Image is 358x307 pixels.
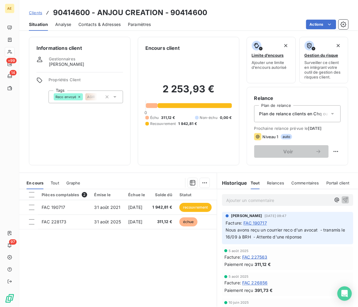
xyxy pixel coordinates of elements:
[153,192,173,197] div: Solde dû
[229,301,249,305] span: 10 juin 2025
[153,204,173,210] span: 1 942,81 €
[308,126,322,131] span: [DATE]
[263,134,278,139] span: Niveau 1
[200,115,217,120] span: Non-échu
[265,214,286,218] span: [DATE] 09:47
[87,95,95,99] span: AGIR
[254,145,329,158] button: Voir
[179,121,197,126] span: 1 942,81 €
[144,110,147,115] span: 0
[261,149,315,154] span: Voir
[29,21,48,27] span: Situation
[9,239,17,245] span: 97
[179,217,198,226] span: échue
[27,181,43,185] span: En cours
[5,294,14,303] img: Logo LeanPay
[94,192,121,197] div: Émise le
[255,287,273,294] span: 391,73 €
[53,7,207,18] h3: 90414600 - ANJOU CREATION - 90414600
[150,115,159,120] span: Échu
[97,94,102,100] input: Ajouter une valeur
[42,219,67,224] span: FAC 228173
[229,249,249,253] span: 5 août 2025
[255,261,271,268] span: 311,12 €
[29,10,42,16] a: Clients
[128,21,151,27] span: Paramètres
[10,70,17,75] span: 14
[281,134,292,139] span: auto
[224,261,253,268] span: Paiement reçu
[6,58,17,63] span: +99
[242,254,268,260] span: FAC 227563
[326,181,350,185] span: Portail client
[29,10,42,15] span: Clients
[259,111,348,117] span: Plan de relance clients en Chq ou Virement
[226,227,346,239] span: Nous avons reçu un courrier reco d'un avocat - transmis le 16/09 à BRH - Attente d'une réponse
[128,219,142,224] span: [DATE]
[49,56,75,61] span: Gestionnaires
[337,286,352,301] div: Open Intercom Messenger
[229,275,249,279] span: 5 août 2025
[49,61,84,67] span: [PERSON_NAME]
[224,254,241,260] span: Facture :
[220,115,232,120] span: 0,00 €
[299,37,349,83] button: Gestion du risqueSurveiller ce client en intégrant votre outil de gestion des risques client.
[42,192,87,197] div: Pièces comptables
[267,181,284,185] span: Relances
[42,205,65,210] span: FAC 190717
[161,115,175,120] span: 311,12 €
[224,287,253,294] span: Paiement reçu
[128,192,145,197] div: Échue le
[179,192,212,197] div: Statut
[231,213,262,219] span: [PERSON_NAME]
[254,126,341,131] span: Prochaine relance prévue le
[217,179,247,187] h6: Historique
[153,219,173,225] span: 311,12 €
[51,181,59,185] span: Tout
[150,121,176,126] span: Recouvrement
[305,60,344,79] span: Surveiller ce client en intégrant votre outil de gestion des risques client.
[243,220,267,226] span: FAC 190717
[55,95,76,99] span: Reco envoyé
[226,220,242,226] span: Facture :
[78,21,121,27] span: Contacts & Adresses
[247,37,296,83] button: Limite d’encoursAjouter une limite d’encours autorisé
[291,181,319,185] span: Commentaires
[252,53,284,58] span: Limite d’encours
[49,77,123,86] span: Propriétés Client
[145,83,232,101] h2: 2 253,93 €
[306,20,336,29] button: Actions
[5,4,14,13] div: AE
[66,181,81,185] span: Graphe
[128,205,142,210] span: [DATE]
[55,21,71,27] span: Analyse
[36,44,123,52] h6: Informations client
[145,44,180,52] h6: Encours client
[242,280,268,286] span: FAC 226856
[94,205,121,210] span: 31 août 2021
[224,280,241,286] span: Facture :
[254,94,341,102] h6: Relance
[252,60,291,70] span: Ajouter une limite d’encours autorisé
[94,219,121,224] span: 31 août 2025
[305,53,338,58] span: Gestion du risque
[179,203,212,212] span: recouvrement
[251,181,260,185] span: Tout
[82,192,87,197] span: 2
